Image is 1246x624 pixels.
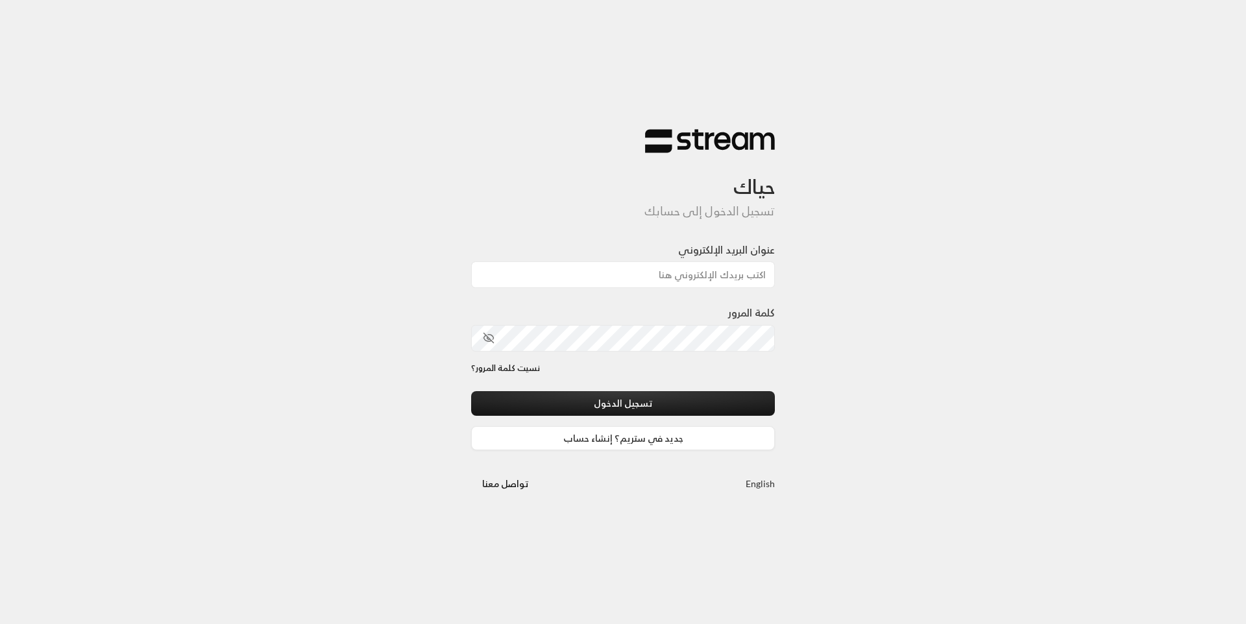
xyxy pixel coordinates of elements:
input: اكتب بريدك الإلكتروني هنا [471,261,775,288]
label: كلمة المرور [728,305,775,320]
a: تواصل معنا [471,475,539,492]
label: عنوان البريد الإلكتروني [678,242,775,258]
button: تسجيل الدخول [471,391,775,415]
a: English [746,472,775,496]
h3: حياك [471,154,775,198]
button: تواصل معنا [471,472,539,496]
button: toggle password visibility [478,327,500,349]
h5: تسجيل الدخول إلى حسابك [471,204,775,219]
a: نسيت كلمة المرور؟ [471,362,540,375]
a: جديد في ستريم؟ إنشاء حساب [471,426,775,450]
img: Stream Logo [645,128,775,154]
